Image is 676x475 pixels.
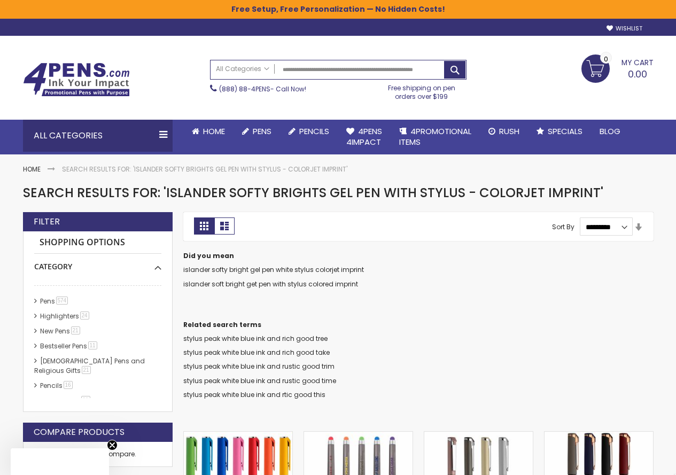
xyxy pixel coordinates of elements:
span: 4PROMOTIONAL ITEMS [399,126,471,147]
a: islander soft bright get pen with stylus colored imprint [183,279,358,289]
div: All Categories [23,120,173,152]
a: Pens [234,120,280,143]
span: Specials [548,126,582,137]
span: 16 [64,381,73,389]
span: Pens [253,126,271,137]
span: 11 [88,341,97,349]
strong: Shopping Options [34,231,161,254]
button: Close teaser [107,440,118,450]
dt: Related search terms [183,321,654,329]
label: Sort By [552,222,574,231]
span: 21 [71,326,80,334]
a: Rush [480,120,528,143]
a: (888) 88-4PENS [219,84,270,94]
span: 0 [604,54,608,64]
a: Pens574 [37,297,72,306]
a: Wishlist [607,25,642,33]
a: Home [23,165,41,174]
div: Category [34,254,161,272]
strong: Grid [194,217,214,235]
span: Search results for: 'Islander Softy Brights Gel Pen with Stylus - ColorJet Imprint' [23,184,603,201]
a: Blog [591,120,629,143]
a: 0.00 0 [581,54,654,81]
a: Islander Softy Brights Gel Pen with Stylus - ColorJet Imprint [184,431,292,440]
a: hp-featured11 [37,396,94,405]
span: 4Pens 4impact [346,126,382,147]
a: islander softy bright gel pen white stylus colorjet imprint [183,265,364,274]
a: 4Pens4impact [338,120,391,154]
span: - Call Now! [219,84,306,94]
a: Home [183,120,234,143]
a: stylus peak white blue ink and rtic good this [183,390,325,399]
a: Pencils [280,120,338,143]
span: Pencils [299,126,329,137]
span: Rush [499,126,519,137]
div: You have no items to compare. [23,442,173,467]
a: stylus peak white blue ink and rustic good trim [183,362,335,371]
a: stylus peak white blue ink and rich good take [183,348,330,357]
span: 21 [82,366,91,374]
span: 24 [80,312,89,320]
a: Islander Softy Rose Gold Gel Pen with Stylus - ColorJet Imprint [545,431,653,440]
strong: Filter [34,216,60,228]
span: Blog [600,126,620,137]
a: Highlighters24 [37,312,93,321]
a: 4PROMOTIONALITEMS [391,120,480,154]
span: 574 [56,297,68,305]
div: Close teaser [11,448,109,475]
a: All Categories [211,60,275,78]
a: Islander Softy Gel with Stylus - ColorJet Imprint [304,431,413,440]
a: Pencils16 [37,381,76,390]
img: 4Pens Custom Pens and Promotional Products [23,63,130,97]
strong: Compare Products [34,426,125,438]
span: Home [203,126,225,137]
a: Specials [528,120,591,143]
div: Free shipping on pen orders over $199 [377,80,467,101]
span: 0.00 [628,67,647,81]
a: stylus peak white blue ink and rustic good time [183,376,336,385]
span: 11 [81,396,90,404]
a: Islander Softy Metallic Gel Pen with Stylus - ColorJet Imprint [424,431,533,440]
a: [DEMOGRAPHIC_DATA] Pens and Religious Gifts21 [34,356,145,375]
span: All Categories [216,65,269,73]
dt: Did you mean [183,252,654,260]
a: New Pens21 [37,326,84,336]
a: stylus peak white blue ink and rich good tree [183,334,328,343]
strong: Search results for: 'Islander Softy Brights Gel Pen with Stylus - ColorJet Imprint' [62,165,347,174]
a: Bestseller Pens11 [37,341,101,351]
